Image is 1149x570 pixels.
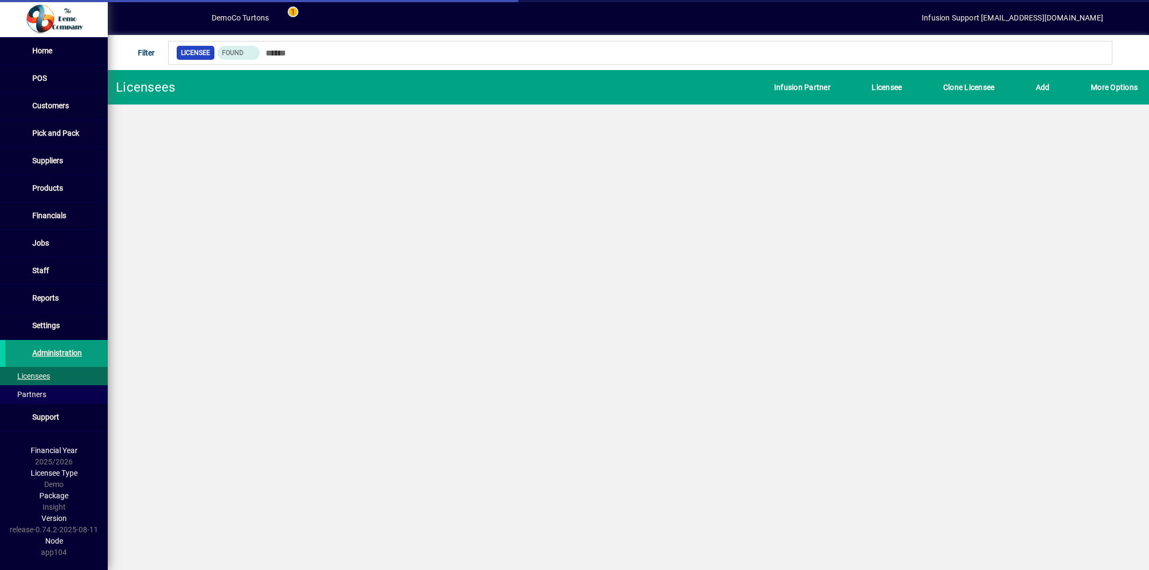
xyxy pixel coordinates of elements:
span: Customers [32,101,69,110]
button: Clone Licensee [922,78,997,97]
button: Infusion Partner [753,78,833,97]
a: Staff [5,258,108,284]
span: Found [222,49,243,57]
a: POS [5,65,108,92]
a: Support [5,404,108,431]
a: Suppliers [5,148,108,175]
span: Products [32,184,63,192]
span: Licensee [853,83,902,92]
a: Pick and Pack [5,120,108,147]
div: Infusion Support [EMAIL_ADDRESS][DOMAIN_NAME] [922,9,1103,26]
span: Licensee Type [31,469,78,477]
span: Financials [32,211,66,220]
a: Reports [5,285,108,312]
span: Node [45,537,63,545]
div: Licensees [116,79,175,96]
span: Pick and Pack [32,129,79,137]
span: Settings [32,321,60,330]
span: POS [32,74,47,82]
span: Licensee [181,47,210,58]
button: Add [1014,78,1052,97]
span: Partners [11,390,46,399]
span: Licensees [11,372,50,380]
span: Jobs [32,239,49,247]
span: Financial Year [31,446,78,455]
a: Home [5,38,108,65]
span: Infusion Partner [755,83,831,92]
span: Add [1017,83,1049,92]
span: Filter [119,48,155,57]
span: More Options [1073,83,1138,92]
a: Financials [5,203,108,230]
span: Administration [32,349,82,357]
mat-chip: Found Status: Found [218,46,260,60]
a: Partners [5,385,108,404]
span: Reports [32,294,59,302]
button: More Options [1070,78,1141,97]
span: Package [39,491,68,500]
button: Profile [177,8,212,27]
a: Customers [5,93,108,120]
a: Products [5,175,108,202]
a: Settings [5,312,108,339]
button: Licensee [851,78,905,97]
button: Add [143,8,177,27]
button: Filter [116,43,158,62]
span: Clone Licensee [924,83,994,92]
div: DemoCo Turtons [212,9,269,26]
a: Jobs [5,230,108,257]
span: Support [32,413,59,421]
a: Licensees [5,367,108,385]
span: Version [41,514,67,523]
span: Suppliers [32,156,63,165]
a: Knowledge Base [1114,2,1136,37]
span: Staff [32,266,49,275]
span: Home [32,46,52,55]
